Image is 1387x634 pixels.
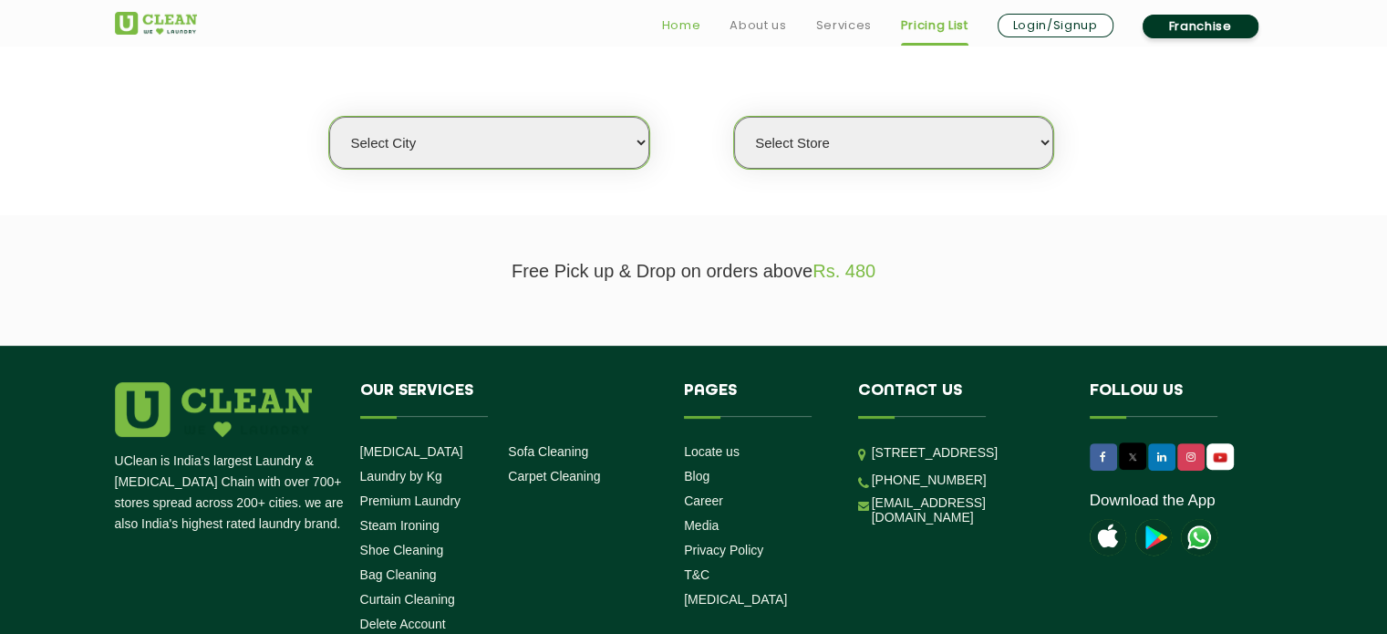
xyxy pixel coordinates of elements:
a: Carpet Cleaning [508,469,600,483]
a: Services [815,15,871,36]
p: UClean is India's largest Laundry & [MEDICAL_DATA] Chain with over 700+ stores spread across 200+... [115,451,347,535]
a: Privacy Policy [684,543,763,557]
a: Premium Laundry [360,494,461,508]
a: Bag Cleaning [360,567,437,582]
a: [MEDICAL_DATA] [684,592,787,607]
h4: Our Services [360,382,657,417]
a: Laundry by Kg [360,469,442,483]
p: Free Pick up & Drop on orders above [115,261,1273,282]
img: UClean Laundry and Dry Cleaning [115,12,197,35]
a: Delete Account [360,617,446,631]
a: [PHONE_NUMBER] [872,473,987,487]
h4: Contact us [858,382,1062,417]
a: T&C [684,567,709,582]
img: UClean Laundry and Dry Cleaning [1181,519,1217,556]
a: [MEDICAL_DATA] [360,444,463,459]
a: Blog [684,469,709,483]
img: apple-icon.png [1090,519,1126,556]
a: Franchise [1143,15,1258,38]
a: Locate us [684,444,740,459]
a: Steam Ironing [360,518,440,533]
a: Login/Signup [998,14,1113,37]
a: Media [684,518,719,533]
span: Rs. 480 [813,261,875,281]
h4: Pages [684,382,831,417]
h4: Follow us [1090,382,1250,417]
img: playstoreicon.png [1135,519,1172,556]
a: Home [662,15,701,36]
a: [EMAIL_ADDRESS][DOMAIN_NAME] [872,495,1062,525]
p: [STREET_ADDRESS] [872,442,1062,463]
a: Sofa Cleaning [508,444,588,459]
a: Curtain Cleaning [360,592,455,607]
a: Shoe Cleaning [360,543,444,557]
img: logo.png [115,382,312,437]
a: About us [730,15,786,36]
a: Pricing List [901,15,968,36]
a: Career [684,494,723,508]
a: Download the App [1090,492,1216,510]
img: UClean Laundry and Dry Cleaning [1208,448,1232,467]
